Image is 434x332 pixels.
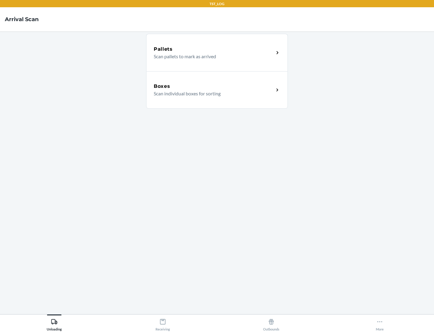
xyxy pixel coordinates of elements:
a: BoxesScan individual boxes for sorting [146,71,288,109]
div: Outbounds [263,316,279,331]
p: TST_LOG [209,1,225,7]
a: PalletsScan pallets to mark as arrived [146,34,288,71]
h5: Boxes [154,83,170,90]
div: Receiving [156,316,170,331]
button: More [325,314,434,331]
button: Outbounds [217,314,325,331]
p: Scan individual boxes for sorting [154,90,269,97]
div: Unloading [47,316,62,331]
p: Scan pallets to mark as arrived [154,53,269,60]
h4: Arrival Scan [5,15,39,23]
h5: Pallets [154,46,173,53]
button: Receiving [108,314,217,331]
div: More [376,316,384,331]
